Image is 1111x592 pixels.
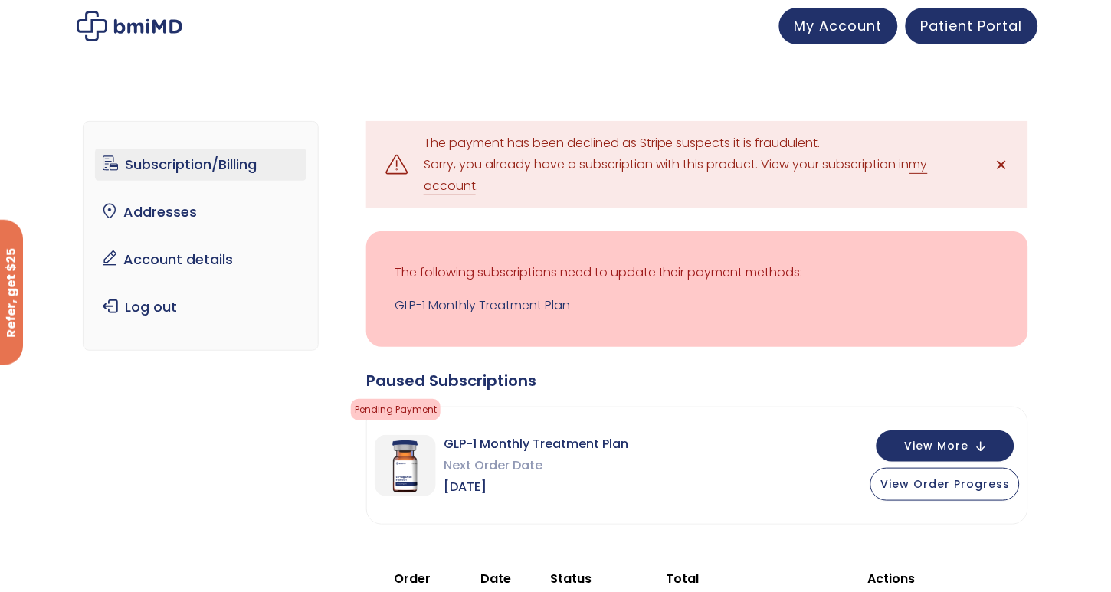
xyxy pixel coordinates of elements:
span: Actions [868,570,916,587]
a: ✕ [986,149,1017,180]
span: View More [904,441,968,451]
span: Pending Payment [351,399,441,420]
span: [DATE] [444,476,628,498]
div: The payment has been declined as Stripe suspects it is fraudulent. Sorry, you already have a subs... [424,132,971,197]
img: GLP-1 Monthly Treatment Plan [375,435,436,496]
p: The following subscriptions need to update their payment methods: [395,262,1000,283]
img: My account [77,11,182,41]
span: GLP-1 Monthly Treatment Plan [444,433,628,455]
a: My Account [779,8,898,44]
nav: Account pages [83,121,320,351]
button: View Order Progress [870,468,1020,501]
span: Status [551,570,592,587]
a: GLP-1 Monthly Treatment Plan [395,295,1000,316]
span: Total [666,570,699,587]
span: View Order Progress [880,476,1010,492]
a: Log out [95,291,307,323]
span: Next Order Date [444,455,628,476]
span: Patient Portal [921,16,1023,35]
button: View More [877,430,1014,462]
a: Subscription/Billing [95,149,307,181]
span: Date [480,570,511,587]
div: Paused Subscriptions [366,370,1028,391]
a: Account details [95,244,307,276]
a: Patient Portal [906,8,1038,44]
span: ✕ [995,154,1008,175]
span: My Account [795,16,883,35]
span: Order [394,570,431,587]
a: Addresses [95,196,307,228]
